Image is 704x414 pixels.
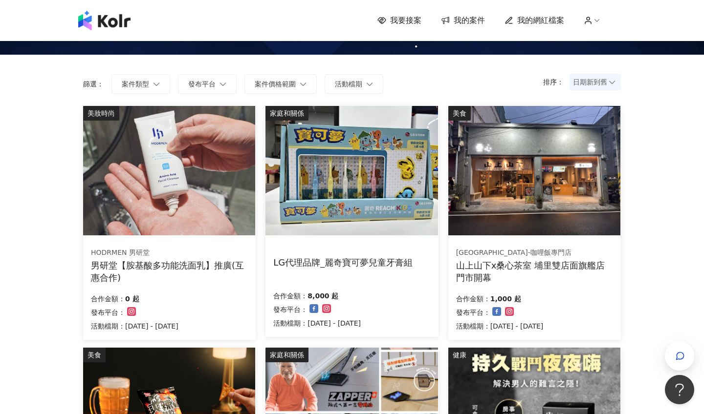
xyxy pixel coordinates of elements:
div: LG代理品牌_麗奇寶可夢兒童牙膏組 [273,256,413,269]
p: 合作金額： [91,293,125,305]
a: 我的網紅檔案 [505,15,564,26]
p: 合作金額： [456,293,490,305]
button: 案件類型 [111,74,170,94]
p: 發布平台： [456,307,490,318]
div: [GEOGRAPHIC_DATA]-咖哩飯專門店 [456,248,613,258]
a: 我要接案 [377,15,421,26]
p: 篩選： [83,80,104,88]
p: 發布平台： [91,307,125,318]
p: 8,000 起 [308,290,338,302]
div: 男研堂【胺基酸多功能洗面乳】推廣(互惠合作) [91,259,248,284]
div: 家庭和關係 [265,348,308,362]
p: 發布平台： [273,304,308,315]
img: logo [78,11,131,30]
p: 活動檔期：[DATE] - [DATE] [273,317,361,329]
span: 發布平台 [188,80,216,88]
p: 0 起 [125,293,139,305]
span: 活動檔期 [335,80,362,88]
img: 山上山下：主打「咖哩飯全新菜單」與全新門市營運、桑心茶室：新品包括「打米麻糬鮮奶」、「義式冰淇淋」、「麵茶奶蓋」 加值亮點：與日本插畫家合作的「聯名限定新品」、提袋與周邊商品同步推出 [448,106,620,235]
p: 合作金額： [273,290,308,302]
p: 活動檔期：[DATE] - [DATE] [456,320,544,332]
span: 我的網紅檔案 [517,15,564,26]
iframe: Help Scout Beacon - Open [665,375,694,404]
div: 美食 [448,106,471,121]
div: 美食 [83,348,106,362]
a: 我的案件 [441,15,485,26]
img: 胺基酸多功能洗面乳 [83,106,255,235]
div: 山上山下x桑心茶室 埔里雙店面旗艦店門市開幕 [456,259,613,284]
span: 案件類型 [122,80,149,88]
div: 家庭和關係 [265,106,308,121]
p: 活動檔期：[DATE] - [DATE] [91,320,178,332]
p: 排序： [543,78,570,86]
span: 我的案件 [454,15,485,26]
span: 日期新到舊 [573,75,617,89]
span: 我要接案 [390,15,421,26]
span: 案件價格範圍 [255,80,296,88]
p: 1,000 起 [490,293,521,305]
img: 麗奇寶可夢兒童牙刷組 [265,106,438,235]
button: 活動檔期 [325,74,383,94]
div: 美妝時尚 [83,106,119,121]
button: 發布平台 [178,74,237,94]
div: HODRMEN 男研堂 [91,248,247,258]
div: 健康 [448,348,471,362]
button: 案件價格範圍 [244,74,317,94]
